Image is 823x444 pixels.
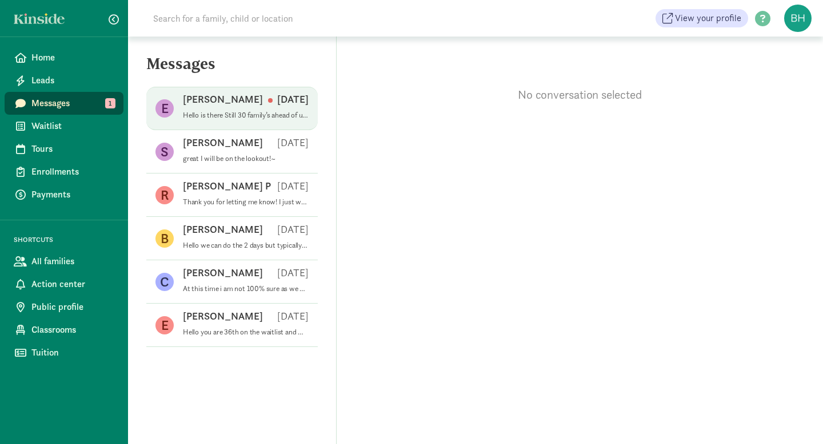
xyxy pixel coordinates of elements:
figure: E [155,99,174,118]
a: All families [5,250,123,273]
span: Action center [31,277,114,291]
p: Hello we can do the 2 days but typically once our rooms are full a slot doesn't open up until the... [183,241,309,250]
p: [DATE] [277,223,309,236]
figure: S [155,143,174,161]
p: [PERSON_NAME] [183,309,263,323]
span: Leads [31,74,114,87]
span: Home [31,51,114,64]
p: [DATE] [268,92,309,106]
p: [PERSON_NAME] P [183,179,271,193]
a: Messages 1 [5,92,123,115]
a: Payments [5,183,123,206]
p: [DATE] [277,309,309,323]
span: Messages [31,96,114,110]
p: No conversation selected [337,87,823,103]
span: 1 [105,98,115,108]
p: [DATE] [277,179,309,193]
input: Search for a family, child or location [146,7,467,30]
figure: R [155,186,174,204]
span: Tours [31,142,114,156]
a: Home [5,46,123,69]
span: Classrooms [31,323,114,337]
p: [PERSON_NAME] [183,266,263,280]
span: View your profile [675,11,741,25]
a: Leads [5,69,123,92]
p: At this time i am not 100% sure as we offer spots to siblings of current families first [183,284,309,293]
p: Thank you for letting me know! I just wanted to reach out and make sure he was still on the waitl... [183,197,309,207]
span: Public profile [31,300,114,314]
h5: Messages [128,55,336,82]
a: Public profile [5,296,123,318]
p: [PERSON_NAME] [183,223,263,236]
p: [DATE] [277,266,309,280]
p: [DATE] [277,136,309,150]
p: [PERSON_NAME] [183,92,263,106]
p: [PERSON_NAME] [183,136,263,150]
a: Enrollments [5,160,123,183]
a: Action center [5,273,123,296]
span: Payments [31,188,114,201]
a: View your profile [656,9,748,27]
span: Enrollments [31,165,114,179]
a: Tuition [5,341,123,364]
span: Waitlist [31,119,114,133]
a: Waitlist [5,115,123,138]
span: All families [31,255,114,268]
figure: B [155,229,174,248]
p: Hello is there Still 30 family’s ahead of us? [183,111,309,120]
a: Classrooms [5,318,123,341]
a: Tours [5,138,123,160]
figure: E [155,316,174,334]
figure: C [155,273,174,291]
p: Hello you are 36th on the waitlist and we can only take 4 infants. [183,328,309,337]
p: great I will be on the lookout!~ [183,154,309,163]
span: Tuition [31,346,114,360]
